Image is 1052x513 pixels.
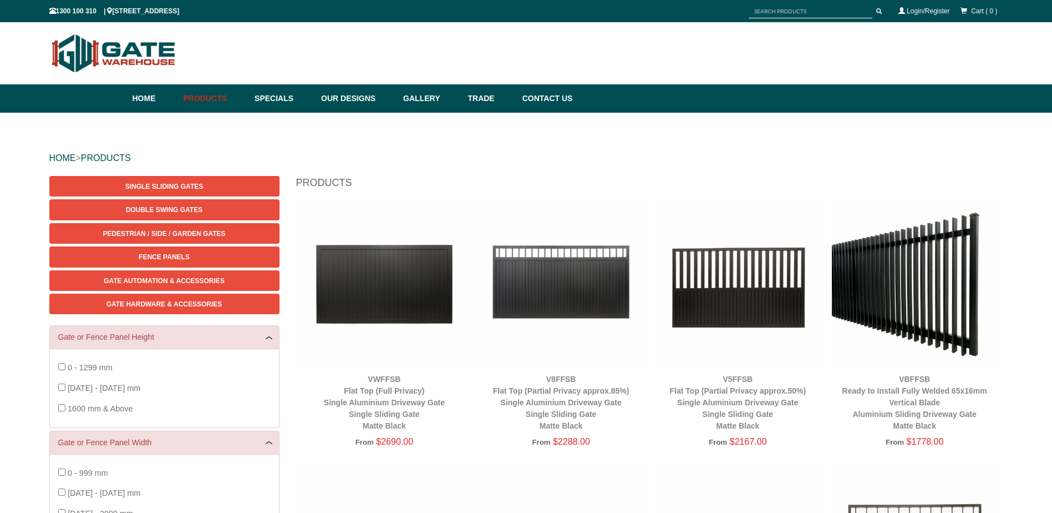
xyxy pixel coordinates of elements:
a: Trade [462,84,516,113]
img: V5FFSB - Flat Top (Partial Privacy approx.50%) - Single Aluminium Driveway Gate - Single Sliding ... [655,201,821,367]
a: Gate Hardware & Accessories [49,294,279,314]
input: SEARCH PRODUCTS [749,4,872,18]
span: Gate Automation & Accessories [104,277,225,285]
span: $1778.00 [907,437,944,446]
span: $2690.00 [376,437,413,446]
span: $2167.00 [730,437,767,446]
span: From [532,438,550,446]
img: VWFFSB - Flat Top (Full Privacy) - Single Aluminium Driveway Gate - Single Sliding Gate - Matte B... [302,201,467,367]
a: Gate or Fence Panel Width [58,437,271,449]
a: Single Sliding Gates [49,176,279,197]
img: VBFFSB - Ready to Install Fully Welded 65x16mm Vertical Blade - Aluminium Sliding Driveway Gate -... [832,201,998,367]
a: Specials [249,84,316,113]
a: PRODUCTS [81,153,131,163]
a: Our Designs [316,84,398,113]
span: From [886,438,904,446]
div: > [49,140,1003,176]
span: Single Sliding Gates [125,183,203,190]
span: 0 - 1299 mm [68,363,113,372]
span: From [709,438,727,446]
span: Pedestrian / Side / Garden Gates [103,230,225,238]
a: Gate or Fence Panel Height [58,331,271,343]
span: 0 - 999 mm [68,469,108,477]
a: Pedestrian / Side / Garden Gates [49,223,279,244]
a: HOME [49,153,76,163]
span: 1600 mm & Above [68,404,133,413]
a: Double Swing Gates [49,199,279,220]
a: Contact Us [517,84,573,113]
span: [DATE] - [DATE] mm [68,384,140,393]
a: Gallery [398,84,462,113]
a: V5FFSBFlat Top (Partial Privacy approx.50%)Single Aluminium Driveway GateSingle Sliding GateMatte... [670,375,806,430]
span: Cart ( 0 ) [971,7,997,15]
a: V8FFSBFlat Top (Partial Privacy approx.85%)Single Aluminium Driveway GateSingle Sliding GateMatte... [493,375,629,430]
a: VBFFSBReady to Install Fully Welded 65x16mm Vertical BladeAluminium Sliding Driveway GateMatte Black [842,375,987,430]
a: Products [178,84,250,113]
span: From [355,438,374,446]
span: Double Swing Gates [126,206,202,214]
a: Home [133,84,178,113]
span: $2288.00 [553,437,590,446]
span: [DATE] - [DATE] mm [68,489,140,497]
img: V8FFSB - Flat Top (Partial Privacy approx.85%) - Single Aluminium Driveway Gate - Single Sliding ... [478,201,644,367]
a: Login/Register [907,7,949,15]
a: Gate Automation & Accessories [49,270,279,291]
a: VWFFSBFlat Top (Full Privacy)Single Aluminium Driveway GateSingle Sliding GateMatte Black [324,375,445,430]
span: Gate Hardware & Accessories [106,300,222,308]
span: 1300 100 310 | [STREET_ADDRESS] [49,7,180,15]
a: Fence Panels [49,247,279,267]
span: Fence Panels [139,253,190,261]
img: Gate Warehouse [49,28,179,79]
h1: Products [296,176,1003,195]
